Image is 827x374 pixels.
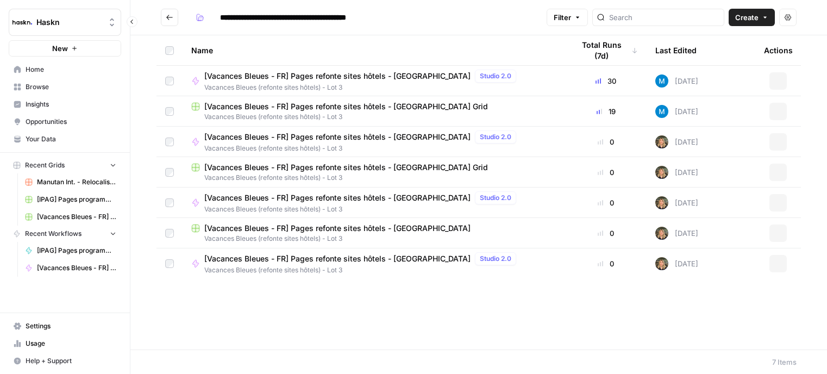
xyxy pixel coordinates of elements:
span: Filter [554,12,571,23]
a: Opportunities [9,113,121,130]
img: ziyu4k121h9vid6fczkx3ylgkuqx [655,257,668,270]
a: [Vacances Bleues - FR] Pages refonte sites hôtels - [GEOGRAPHIC_DATA]Studio 2.0Vacances Bleues (r... [191,70,556,92]
span: Studio 2.0 [480,132,511,142]
a: Usage [9,335,121,352]
span: Browse [26,82,116,92]
div: [DATE] [655,166,698,179]
button: Recent Grids [9,157,121,173]
span: [IPAG] Pages programmes Grid [37,195,116,204]
span: Home [26,65,116,74]
div: Total Runs (7d) [574,35,638,65]
div: [DATE] [655,227,698,240]
a: Insights [9,96,121,113]
span: Recent Workflows [25,229,82,239]
span: Vacances Bleues (refonte sites hôtels) - Lot 3 [204,83,521,92]
div: Name [191,35,556,65]
input: Search [609,12,719,23]
button: Filter [547,9,588,26]
a: Browse [9,78,121,96]
a: [Vacances Bleues - FR] Pages refonte sites hôtels - [GEOGRAPHIC_DATA] GridVacances Bleues (refont... [191,162,556,183]
a: [Vacances Bleues - FR] Pages refonte sites hôtels - [GEOGRAPHIC_DATA]Vacances Bleues (refonte sit... [191,223,556,244]
span: Vacances Bleues (refonte sites hôtels) - Lot 3 [204,144,521,153]
div: [DATE] [655,74,698,88]
a: Settings [9,317,121,335]
div: [DATE] [655,135,698,148]
a: Home [9,61,121,78]
span: Studio 2.0 [480,254,511,264]
a: Your Data [9,130,121,148]
a: [IPAG] Pages programmes Grid [20,191,121,208]
img: ziyu4k121h9vid6fczkx3ylgkuqx [655,166,668,179]
span: [IPAG] Pages programmes [37,246,116,255]
span: [Vacances Bleues - FR] Pages refonte sites hôtels - [GEOGRAPHIC_DATA] [204,223,471,234]
span: Settings [26,321,116,331]
div: [DATE] [655,257,698,270]
img: xlx1vc11lo246mpl6i14p9z1ximr [655,105,668,118]
span: Help + Support [26,356,116,366]
span: [Vacances Bleues - FR] Pages refonte sites hôtels - [GEOGRAPHIC_DATA] [37,263,116,273]
button: Recent Workflows [9,226,121,242]
a: [Vacances Bleues - FR] Pages refonte sites hôtels - [GEOGRAPHIC_DATA] GridVacances Bleues (refont... [191,101,556,122]
div: 0 [574,136,638,147]
a: [Vacances Bleues - FR] Pages refonte sites hôtels - [GEOGRAPHIC_DATA]Studio 2.0Vacances Bleues (r... [191,130,556,153]
button: Go back [161,9,178,26]
div: 7 Items [772,357,797,367]
button: Help + Support [9,352,121,370]
span: [Vacances Bleues - FR] Pages refonte sites hôtels - [GEOGRAPHIC_DATA] [204,71,471,82]
span: Opportunities [26,117,116,127]
div: Actions [764,35,793,65]
span: Create [735,12,759,23]
span: Vacances Bleues (refonte sites hôtels) - Lot 3 [191,173,556,183]
a: [Vacances Bleues - FR] Pages refonte sites hôtels - [GEOGRAPHIC_DATA]Studio 2.0Vacances Bleues (r... [191,252,556,275]
span: [Vacances Bleues - FR] Pages refonte sites hôtels - [GEOGRAPHIC_DATA] [204,192,471,203]
div: 0 [574,258,638,269]
span: [Vacances Bleues - FR] Pages refonte sites hôtels - [GEOGRAPHIC_DATA] [37,212,116,222]
span: [Vacances Bleues - FR] Pages refonte sites hôtels - [GEOGRAPHIC_DATA] Grid [204,162,488,173]
img: Haskn Logo [12,13,32,32]
div: Last Edited [655,35,697,65]
span: [Vacances Bleues - FR] Pages refonte sites hôtels - [GEOGRAPHIC_DATA] [204,253,471,264]
div: 0 [574,167,638,178]
span: Insights [26,99,116,109]
a: [Vacances Bleues - FR] Pages refonte sites hôtels - [GEOGRAPHIC_DATA]Studio 2.0Vacances Bleues (r... [191,191,556,214]
div: 30 [574,76,638,86]
span: Studio 2.0 [480,71,511,81]
span: Vacances Bleues (refonte sites hôtels) - Lot 3 [204,204,521,214]
a: [IPAG] Pages programmes [20,242,121,259]
a: [Vacances Bleues - FR] Pages refonte sites hôtels - [GEOGRAPHIC_DATA] [20,208,121,226]
span: Your Data [26,134,116,144]
img: ziyu4k121h9vid6fczkx3ylgkuqx [655,135,668,148]
a: Manutan Int. - Relocalisation kit SEO Grid [20,173,121,191]
span: Haskn [36,17,102,28]
span: New [52,43,68,54]
div: 0 [574,197,638,208]
span: Manutan Int. - Relocalisation kit SEO Grid [37,177,116,187]
button: New [9,40,121,57]
span: [Vacances Bleues - FR] Pages refonte sites hôtels - [GEOGRAPHIC_DATA] Grid [204,101,488,112]
div: [DATE] [655,196,698,209]
span: Vacances Bleues (refonte sites hôtels) - Lot 3 [204,265,521,275]
button: Create [729,9,775,26]
span: Vacances Bleues (refonte sites hôtels) - Lot 3 [191,112,556,122]
img: ziyu4k121h9vid6fczkx3ylgkuqx [655,227,668,240]
img: xlx1vc11lo246mpl6i14p9z1ximr [655,74,668,88]
img: ziyu4k121h9vid6fczkx3ylgkuqx [655,196,668,209]
div: 19 [574,106,638,117]
span: Studio 2.0 [480,193,511,203]
button: Workspace: Haskn [9,9,121,36]
span: Recent Grids [25,160,65,170]
span: Usage [26,339,116,348]
div: [DATE] [655,105,698,118]
span: Vacances Bleues (refonte sites hôtels) - Lot 3 [191,234,556,244]
a: [Vacances Bleues - FR] Pages refonte sites hôtels - [GEOGRAPHIC_DATA] [20,259,121,277]
span: [Vacances Bleues - FR] Pages refonte sites hôtels - [GEOGRAPHIC_DATA] [204,132,471,142]
div: 0 [574,228,638,239]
